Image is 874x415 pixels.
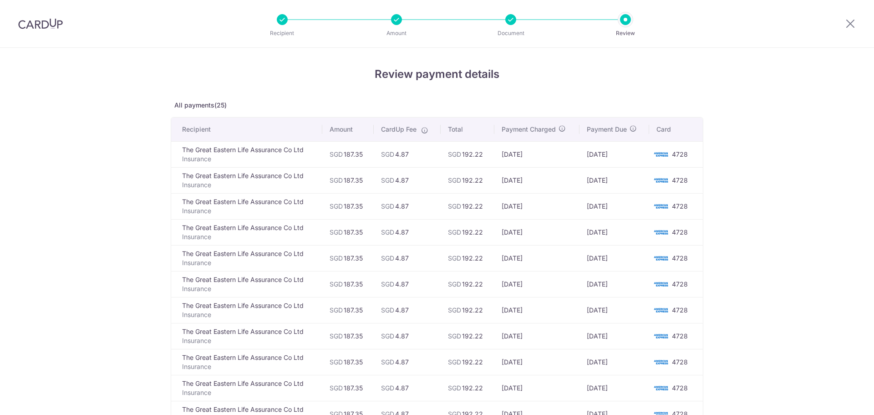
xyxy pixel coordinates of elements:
td: [DATE] [579,167,649,193]
td: The Great Eastern Life Assurance Co Ltd [171,323,322,349]
p: Document [477,29,544,38]
span: CardUp Fee [381,125,417,134]
td: 187.35 [322,193,374,219]
span: SGD [448,228,461,236]
td: 187.35 [322,167,374,193]
td: The Great Eastern Life Assurance Co Ltd [171,349,322,375]
span: 4728 [672,358,688,366]
p: Amount [363,29,430,38]
td: [DATE] [494,245,579,271]
td: [DATE] [494,193,579,219]
td: [DATE] [579,271,649,297]
span: SGD [448,150,461,158]
td: 192.22 [441,297,494,323]
p: Insurance [182,154,315,164]
span: SGD [448,358,461,366]
td: 4.87 [374,375,441,401]
p: Insurance [182,310,315,319]
td: 4.87 [374,219,441,245]
td: [DATE] [579,219,649,245]
th: Total [441,118,494,141]
td: The Great Eastern Life Assurance Co Ltd [171,141,322,167]
img: <span class="translation_missing" title="translation missing: en.account_steps.new_confirm_form.b... [652,305,670,316]
td: 192.22 [441,193,494,219]
span: SGD [448,254,461,262]
span: SGD [330,176,343,184]
span: SGD [330,332,343,340]
img: <span class="translation_missing" title="translation missing: en.account_steps.new_confirm_form.b... [652,149,670,160]
th: Recipient [171,118,322,141]
img: <span class="translation_missing" title="translation missing: en.account_steps.new_confirm_form.b... [652,357,670,368]
span: SGD [381,306,394,314]
span: SGD [381,254,394,262]
p: Insurance [182,206,315,215]
img: <span class="translation_missing" title="translation missing: en.account_steps.new_confirm_form.b... [652,201,670,212]
span: SGD [381,228,394,236]
td: 4.87 [374,323,441,349]
td: 187.35 [322,219,374,245]
td: [DATE] [494,375,579,401]
p: Insurance [182,180,315,190]
span: Payment Due [587,125,627,134]
p: Insurance [182,232,315,241]
span: SGD [448,332,461,340]
span: 4728 [672,176,688,184]
span: 4728 [672,280,688,288]
th: Card [649,118,703,141]
td: [DATE] [579,193,649,219]
span: SGD [448,384,461,392]
img: <span class="translation_missing" title="translation missing: en.account_steps.new_confirm_form.b... [652,331,670,342]
p: All payments(25) [171,101,703,110]
td: [DATE] [579,323,649,349]
span: SGD [381,280,394,288]
td: 192.22 [441,271,494,297]
img: <span class="translation_missing" title="translation missing: en.account_steps.new_confirm_form.b... [652,383,670,394]
p: Recipient [249,29,316,38]
td: The Great Eastern Life Assurance Co Ltd [171,193,322,219]
td: 192.22 [441,141,494,167]
span: 4728 [672,384,688,392]
td: 4.87 [374,271,441,297]
td: 4.87 [374,193,441,219]
span: 4728 [672,150,688,158]
td: The Great Eastern Life Assurance Co Ltd [171,219,322,245]
td: 4.87 [374,349,441,375]
td: 192.22 [441,323,494,349]
td: 187.35 [322,271,374,297]
span: SGD [448,202,461,210]
p: Insurance [182,336,315,345]
span: SGD [381,358,394,366]
td: 192.22 [441,245,494,271]
p: Review [592,29,659,38]
td: 192.22 [441,375,494,401]
span: SGD [330,202,343,210]
td: 192.22 [441,167,494,193]
td: 4.87 [374,245,441,271]
span: SGD [381,202,394,210]
span: SGD [448,306,461,314]
td: 187.35 [322,245,374,271]
td: [DATE] [579,245,649,271]
td: [DATE] [579,349,649,375]
h4: Review payment details [171,66,703,82]
img: CardUp [18,18,63,29]
p: Insurance [182,388,315,397]
p: Insurance [182,258,315,267]
img: <span class="translation_missing" title="translation missing: en.account_steps.new_confirm_form.b... [652,227,670,238]
span: SGD [448,280,461,288]
span: SGD [330,384,343,392]
td: The Great Eastern Life Assurance Co Ltd [171,167,322,193]
span: 4728 [672,202,688,210]
td: [DATE] [494,141,579,167]
td: 187.35 [322,375,374,401]
th: Amount [322,118,374,141]
span: SGD [381,150,394,158]
span: SGD [330,306,343,314]
td: 4.87 [374,167,441,193]
span: SGD [330,150,343,158]
td: [DATE] [494,323,579,349]
span: 4728 [672,306,688,314]
img: <span class="translation_missing" title="translation missing: en.account_steps.new_confirm_form.b... [652,253,670,264]
td: [DATE] [579,141,649,167]
td: The Great Eastern Life Assurance Co Ltd [171,297,322,323]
